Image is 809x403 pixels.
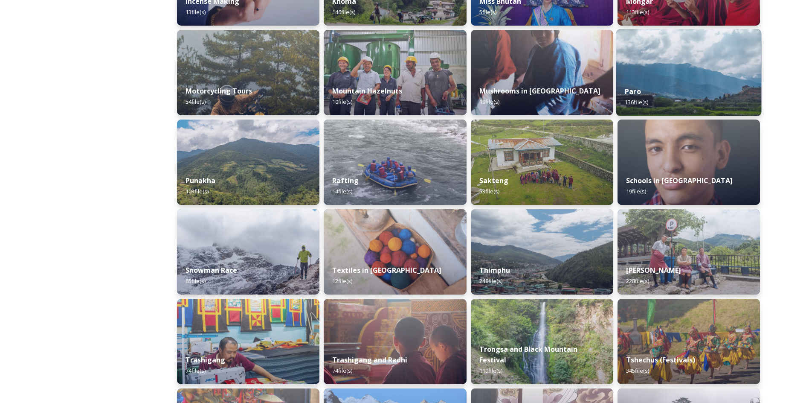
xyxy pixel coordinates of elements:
img: 2022-10-01%252012.59.42.jpg [177,120,319,205]
strong: Mushrooms in [GEOGRAPHIC_DATA] [479,86,600,96]
span: 345 file(s) [626,367,649,374]
img: _SCH2151_FINAL_RGB.jpg [618,120,760,205]
strong: Motorcycling Tours [186,86,252,96]
img: Dechenphu%2520Festival14.jpg [618,299,760,384]
img: WattBryan-20170720-0740-P50.jpg [324,30,466,115]
span: 74 file(s) [332,367,352,374]
img: f73f969a-3aba-4d6d-a863-38e7472ec6b1.JPG [324,120,466,205]
span: 113 file(s) [626,8,649,16]
span: 19 file(s) [626,187,646,195]
span: 228 file(s) [626,277,649,285]
span: 13 file(s) [186,8,206,16]
strong: Mountain Hazelnuts [332,86,402,96]
strong: Punakha [186,176,215,185]
img: Trashigang%2520and%2520Rangjung%2520060723%2520by%2520Amp%2520Sripimanwat-32.jpg [324,299,466,384]
img: _SCH7798.jpg [471,30,613,115]
span: 14 file(s) [332,187,352,195]
span: 248 file(s) [479,277,502,285]
span: 74 file(s) [186,367,206,374]
img: Paro%2520050723%2520by%2520Amp%2520Sripimanwat-20.jpg [616,29,761,116]
img: 2022-10-01%252018.12.56.jpg [471,299,613,384]
strong: Tshechus (Festivals) [626,355,695,365]
strong: Trashigang [186,355,225,365]
img: Sakteng%2520070723%2520by%2520Nantawat-5.jpg [471,120,613,205]
strong: Paro [625,87,641,96]
strong: Trashigang and Radhi [332,355,407,365]
img: Trashi%2520Yangtse%2520090723%2520by%2520Amp%2520Sripimanwat-187.jpg [618,209,760,295]
strong: Snowman Race [186,266,237,275]
span: 65 file(s) [186,277,206,285]
strong: Sakteng [479,176,508,185]
img: Thimphu%2520190723%2520by%2520Amp%2520Sripimanwat-43.jpg [471,209,613,295]
span: 136 file(s) [625,98,648,106]
span: 146 file(s) [332,8,355,16]
strong: Rafting [332,176,359,185]
img: _SCH9806.jpg [324,209,466,295]
span: 10 file(s) [332,98,352,105]
span: 53 file(s) [479,187,499,195]
span: 19 file(s) [479,98,499,105]
strong: [PERSON_NAME] [626,266,681,275]
img: By%2520Leewang%2520Tobgay%252C%2520President%252C%2520The%2520Badgers%2520Motorcycle%2520Club%252... [177,30,319,115]
img: Trashigang%2520and%2520Rangjung%2520060723%2520by%2520Amp%2520Sripimanwat-66.jpg [177,299,319,384]
strong: Trongsa and Black Mountain Festival [479,345,577,365]
span: 5 file(s) [479,8,496,16]
img: Snowman%2520Race41.jpg [177,209,319,295]
strong: Thimphu [479,266,510,275]
span: 54 file(s) [186,98,206,105]
span: 12 file(s) [332,277,352,285]
strong: Textiles in [GEOGRAPHIC_DATA] [332,266,441,275]
strong: Schools in [GEOGRAPHIC_DATA] [626,176,733,185]
span: 103 file(s) [186,187,209,195]
span: 119 file(s) [479,367,502,374]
